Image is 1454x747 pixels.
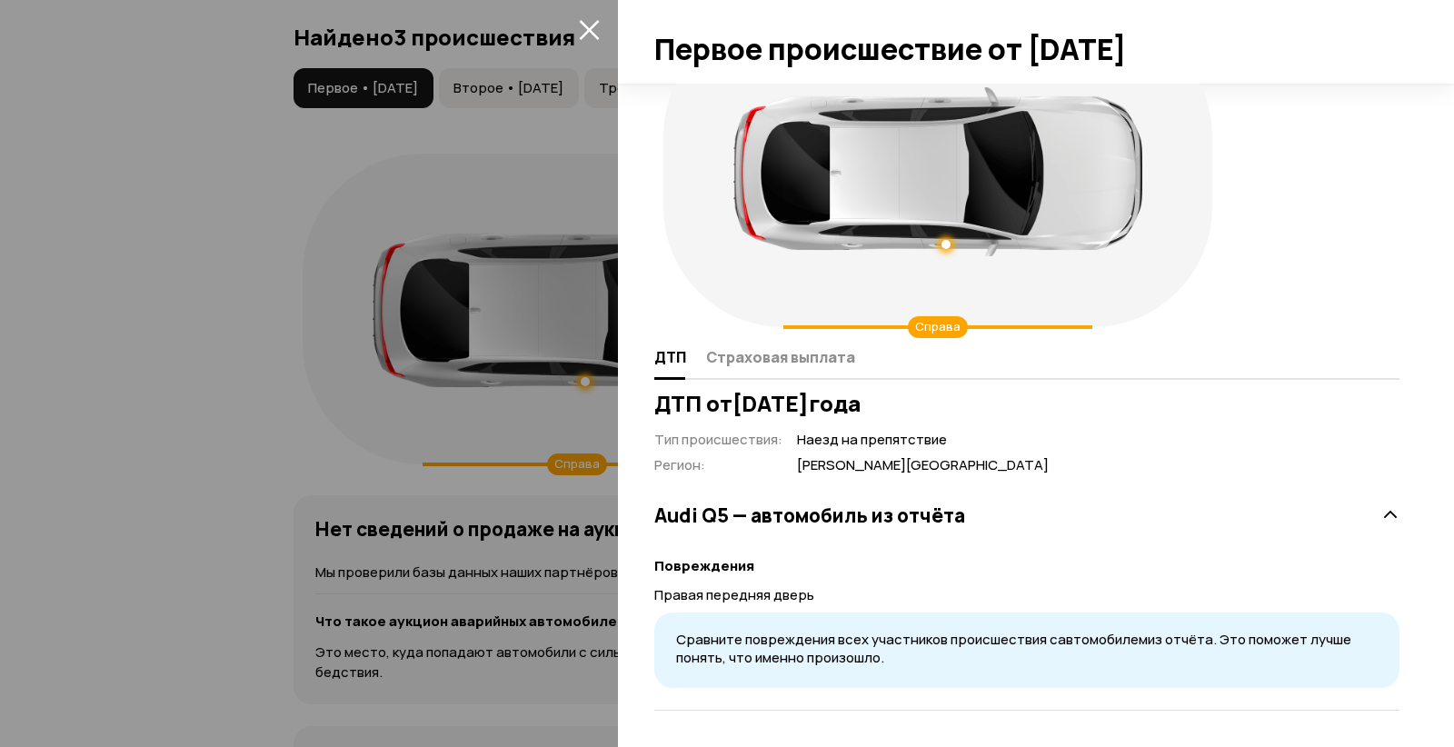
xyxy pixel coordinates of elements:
strong: Повреждения [654,556,754,575]
span: Наезд на препятствие [797,431,1049,450]
span: Тип происшествия : [654,430,782,449]
span: Регион : [654,455,705,474]
span: Сравните повреждения всех участников происшествия с автомобилем из отчёта. Это поможет лучше поня... [676,630,1351,668]
span: ДТП [654,348,686,366]
span: [PERSON_NAME][GEOGRAPHIC_DATA] [797,456,1049,475]
h3: ДТП от [DATE] года [654,391,1399,416]
span: Страховая выплата [706,348,855,366]
div: Справа [908,316,968,338]
h3: Audi Q5 — автомобиль из отчёта [654,503,965,527]
button: закрыть [574,15,603,44]
p: Правая передняя дверь [654,585,1399,605]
